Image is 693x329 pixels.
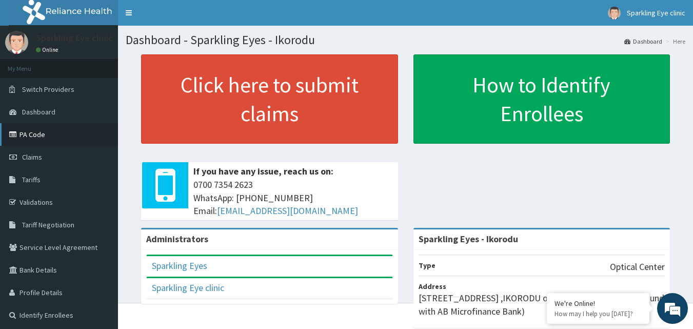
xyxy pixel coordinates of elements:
a: Online [36,46,61,53]
b: If you have any issue, reach us on: [193,165,333,177]
p: Sparkling Eye clinic [36,33,113,43]
span: Sparkling Eye clinic [627,8,685,17]
p: Optical Center [610,260,665,274]
a: Click here to submit claims [141,54,398,144]
div: We're Online! [555,299,642,308]
h1: Dashboard - Sparkling Eyes - Ikorodu [126,33,685,47]
p: [STREET_ADDRESS] ,IKORODU opposite UBA (same compound with AB Microfinance Bank) [419,292,665,318]
span: Tariff Negotiation [22,220,74,229]
img: User Image [5,31,28,54]
b: Administrators [146,233,208,245]
a: How to Identify Enrollees [413,54,670,144]
b: Address [419,282,446,291]
a: Sparkling Eyes [152,260,207,272]
b: Type [419,261,435,270]
a: [EMAIL_ADDRESS][DOMAIN_NAME] [217,205,358,217]
span: Tariffs [22,175,41,184]
img: User Image [608,7,621,20]
span: Dashboard [22,107,55,117]
a: Sparkling Eye clinic [152,282,224,294]
p: How may I help you today? [555,309,642,318]
a: Dashboard [624,37,662,46]
span: Claims [22,152,42,162]
li: Here [663,37,685,46]
span: Switch Providers [22,85,74,94]
span: 0700 7354 2623 WhatsApp: [PHONE_NUMBER] Email: [193,178,393,218]
strong: Sparkling Eyes - Ikorodu [419,233,518,245]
